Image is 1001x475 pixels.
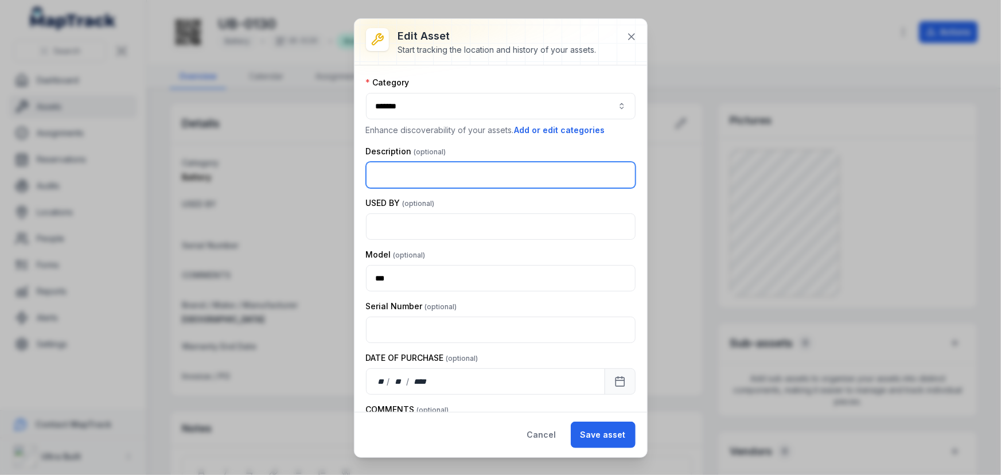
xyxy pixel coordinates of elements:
[406,376,410,387] div: /
[366,146,446,157] label: Description
[387,376,391,387] div: /
[366,352,478,364] label: DATE OF PURCHASE
[514,124,606,137] button: Add or edit categories
[571,422,636,448] button: Save asset
[398,28,597,44] h3: Edit asset
[391,376,406,387] div: month,
[366,404,449,415] label: COMMENTS
[366,197,435,209] label: USED BY
[366,124,636,137] p: Enhance discoverability of your assets.
[517,422,566,448] button: Cancel
[605,368,636,395] button: Calendar
[366,77,410,88] label: Category
[410,376,431,387] div: year,
[376,376,387,387] div: day,
[366,301,457,312] label: Serial Number
[366,249,426,260] label: Model
[398,44,597,56] div: Start tracking the location and history of your assets.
